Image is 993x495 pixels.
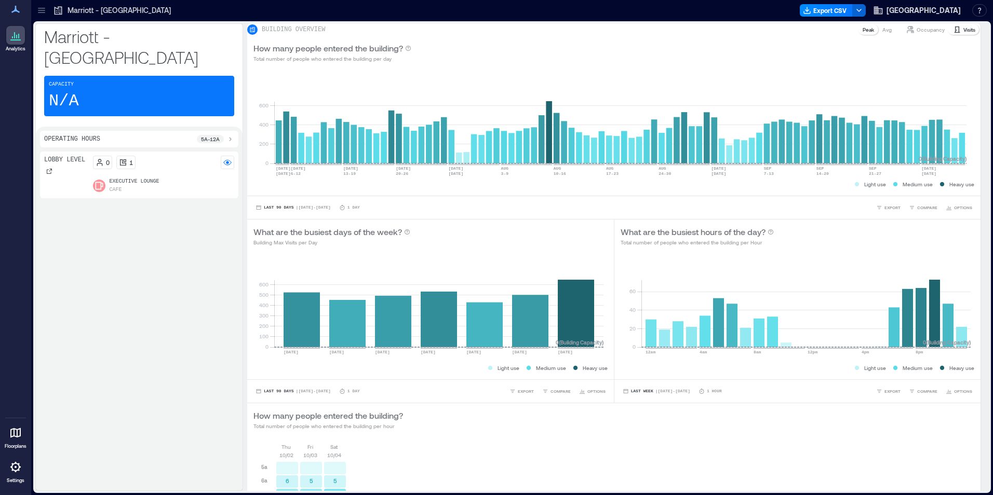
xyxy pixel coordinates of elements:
p: 1 [129,158,133,167]
text: [DATE] [421,350,436,354]
text: SEP [764,166,772,171]
tspan: 20 [629,325,635,332]
tspan: 600 [259,281,269,287]
p: Heavy use [583,364,608,372]
text: 5 [333,477,337,484]
p: Floorplans [5,443,26,449]
tspan: 400 [259,121,269,128]
button: [GEOGRAPHIC_DATA] [870,2,964,19]
p: Operating Hours [44,135,100,143]
p: 6a [261,476,267,485]
button: Last 90 Days |[DATE]-[DATE] [253,386,333,396]
text: 8am [754,350,761,354]
p: Light use [498,364,519,372]
p: 5a [261,463,267,471]
text: [DATE] [329,350,344,354]
button: Last 90 Days |[DATE]-[DATE] [253,202,333,213]
text: [DATE] [284,350,299,354]
text: 13-19 [343,171,356,176]
text: 12pm [808,350,817,354]
p: 0 [106,158,110,167]
button: COMPARE [907,202,940,213]
text: 3-9 [501,171,509,176]
tspan: 200 [259,141,269,147]
text: [DATE] [512,350,527,354]
text: [DATE] [396,166,411,171]
span: EXPORT [518,388,534,394]
p: Capacity [49,80,74,89]
tspan: 600 [259,102,269,108]
p: Building Max Visits per Day [253,238,410,246]
text: AUG [606,166,614,171]
p: Executive Lounge [110,177,159,186]
tspan: 300 [259,312,269,319]
tspan: 60 [629,288,635,294]
p: Medium use [536,364,566,372]
p: Marriott - [GEOGRAPHIC_DATA] [68,5,171,16]
button: EXPORT [507,386,536,396]
p: 10/02 [279,451,293,459]
text: [DATE] [711,171,726,176]
text: [DATE] [276,171,291,176]
button: OPTIONS [944,202,974,213]
text: 7-13 [764,171,774,176]
p: Total number of people who entered the building per Hour [621,238,774,246]
button: COMPARE [540,386,573,396]
p: What are the busiest hours of the day? [621,226,766,238]
text: [DATE] [448,171,463,176]
p: Lobby Level [44,156,85,164]
p: 1 Hour [707,388,722,394]
p: Marriott - [GEOGRAPHIC_DATA] [44,26,234,67]
text: AUG [554,166,561,171]
a: Floorplans [2,420,30,452]
text: 14-20 [816,171,829,176]
p: Total number of people who entered the building per hour [253,422,403,430]
p: Medium use [903,364,933,372]
button: EXPORT [874,202,903,213]
p: Heavy use [949,180,974,188]
p: Avg [882,25,892,34]
span: COMPARE [917,388,937,394]
span: OPTIONS [587,388,606,394]
span: EXPORT [884,388,901,394]
p: Thu [281,443,291,451]
button: EXPORT [874,386,903,396]
button: OPTIONS [944,386,974,396]
text: [DATE] [921,166,936,171]
p: 10/04 [327,451,341,459]
p: Total number of people who entered the building per day [253,54,411,63]
span: OPTIONS [954,388,972,394]
text: SEP [816,166,824,171]
text: [DATE] [921,171,936,176]
p: How many people entered the building? [253,409,403,422]
text: 20-26 [396,171,408,176]
p: Visits [963,25,975,34]
p: BUILDING OVERVIEW [262,25,325,34]
p: Analytics [6,46,25,52]
p: Fri [307,443,313,451]
text: 12am [646,350,655,354]
text: [DATE] [343,166,358,171]
span: EXPORT [884,204,901,211]
p: Sat [330,443,338,451]
p: Light use [864,180,886,188]
tspan: 0 [265,343,269,350]
span: COMPARE [551,388,571,394]
button: Last Week |[DATE]-[DATE] [621,386,692,396]
button: OPTIONS [577,386,608,396]
tspan: 500 [259,292,269,298]
p: N/A [49,91,79,112]
text: 8pm [916,350,923,354]
tspan: 200 [259,323,269,329]
text: [DATE] [711,166,726,171]
p: Peak [863,25,874,34]
p: 1 Day [347,204,360,211]
p: Heavy use [949,364,974,372]
p: 1 Day [347,388,360,394]
tspan: 0 [632,343,635,350]
p: Light use [864,364,886,372]
p: Cafe [110,186,122,194]
span: [GEOGRAPHIC_DATA] [887,5,961,16]
tspan: 100 [259,333,269,339]
p: Medium use [903,180,933,188]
